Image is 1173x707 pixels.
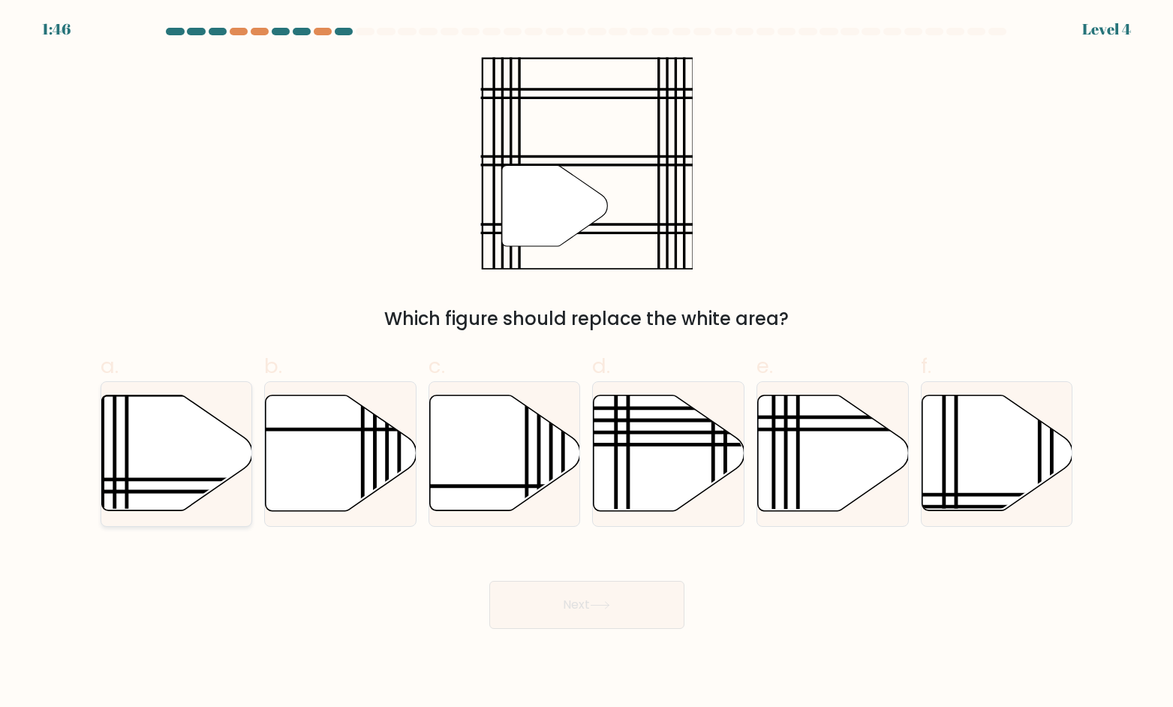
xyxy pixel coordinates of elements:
span: e. [756,351,773,381]
div: Level 4 [1082,18,1131,41]
span: d. [592,351,610,381]
g: " [502,165,607,245]
span: c. [429,351,445,381]
div: Which figure should replace the white area? [110,305,1064,332]
span: f. [921,351,931,381]
div: 1:46 [42,18,71,41]
span: a. [101,351,119,381]
button: Next [489,581,684,629]
span: b. [264,351,282,381]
